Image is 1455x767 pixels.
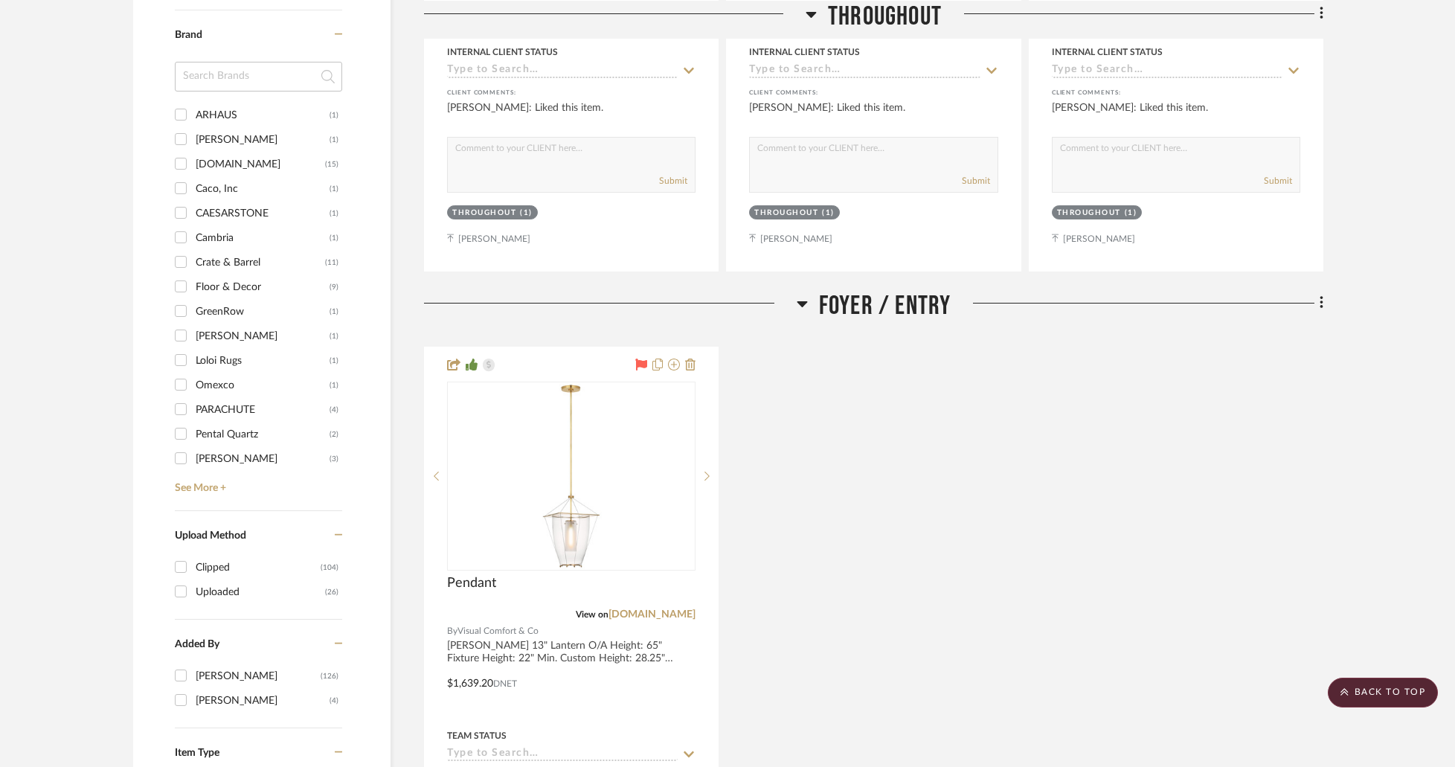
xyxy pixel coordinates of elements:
div: (3) [330,447,338,471]
div: (1) [330,226,338,250]
div: [PERSON_NAME]: Liked this item. [447,100,696,130]
div: [PERSON_NAME]: Liked this item. [749,100,998,130]
div: (4) [330,398,338,422]
div: (1) [330,103,338,127]
div: Team Status [447,729,507,742]
span: Brand [175,30,202,40]
div: (4) [330,689,338,713]
div: Throughout [452,208,516,219]
div: Loloi Rugs [196,349,330,373]
div: (1) [330,373,338,397]
span: By [447,624,457,638]
div: [PERSON_NAME] [196,128,330,152]
div: Internal Client Status [749,45,860,59]
div: (2) [330,423,338,446]
span: View on [576,610,608,619]
input: Type to Search… [447,64,678,78]
button: Submit [962,174,990,187]
div: (126) [321,664,338,688]
div: (104) [321,556,338,580]
div: [DOMAIN_NAME] [196,153,325,176]
div: [PERSON_NAME] [196,664,321,688]
div: Caco, Inc [196,177,330,201]
div: Throughout [754,208,818,219]
div: [PERSON_NAME]: Liked this item. [1052,100,1300,130]
input: Type to Search… [749,64,980,78]
input: Type to Search… [447,748,678,762]
scroll-to-top-button: BACK TO TOP [1328,678,1438,707]
div: Omexco [196,373,330,397]
a: [DOMAIN_NAME] [608,609,696,620]
div: CAESARSTONE [196,202,330,225]
div: (1) [330,349,338,373]
input: Type to Search… [1052,64,1282,78]
span: Foyer / Entry [819,290,951,322]
div: (1) [822,208,835,219]
div: [PERSON_NAME] [196,689,330,713]
div: [PERSON_NAME] [196,447,330,471]
div: (1) [330,300,338,324]
div: Crate & Barrel [196,251,325,275]
div: GreenRow [196,300,330,324]
div: Floor & Decor [196,275,330,299]
div: (1) [330,177,338,201]
div: Internal Client Status [1052,45,1163,59]
div: Throughout [1057,208,1121,219]
div: (9) [330,275,338,299]
div: (15) [325,153,338,176]
div: (26) [325,580,338,604]
div: Clipped [196,556,321,580]
span: Added By [175,639,219,649]
div: ARHAUS [196,103,330,127]
div: (1) [330,324,338,348]
div: Uploaded [196,580,325,604]
button: Submit [659,174,687,187]
div: (11) [325,251,338,275]
div: (1) [330,202,338,225]
span: Item Type [175,748,219,758]
div: [PERSON_NAME] [196,324,330,348]
a: See More + [171,471,342,495]
div: Pental Quartz [196,423,330,446]
div: (1) [520,208,533,219]
div: Internal Client Status [447,45,558,59]
button: Submit [1264,174,1292,187]
span: Pendant [447,575,496,591]
span: Upload Method [175,530,246,541]
div: Cambria [196,226,330,250]
input: Search Brands [175,62,342,92]
span: Visual Comfort & Co [457,624,539,638]
div: (1) [330,128,338,152]
div: (1) [1125,208,1137,219]
div: PARACHUTE [196,398,330,422]
img: Pendant [478,383,664,569]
